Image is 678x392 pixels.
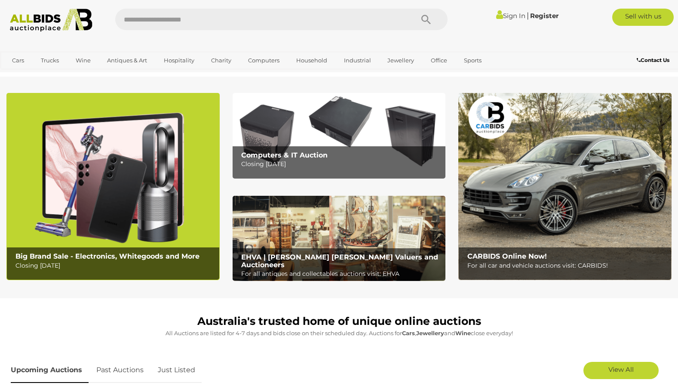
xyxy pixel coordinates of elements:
[467,260,667,271] p: For all car and vehicle auctions visit: CARBIDS!
[5,9,97,32] img: Allbids.com.au
[467,252,547,260] b: CARBIDS Online Now!
[206,53,237,68] a: Charity
[233,93,446,178] img: Computers & IT Auction
[416,330,444,336] strong: Jewellery
[11,358,89,383] a: Upcoming Auctions
[496,12,525,20] a: Sign In
[241,159,441,170] p: Closing [DATE]
[6,68,79,82] a: [GEOGRAPHIC_DATA]
[458,93,672,280] img: CARBIDS Online Now!
[338,53,377,68] a: Industrial
[15,260,215,271] p: Closing [DATE]
[35,53,64,68] a: Trucks
[458,93,672,280] a: CARBIDS Online Now! CARBIDS Online Now! For all car and vehicle auctions visit: CARBIDS!
[612,9,674,26] a: Sell with us
[583,362,659,379] a: View All
[242,53,285,68] a: Computers
[637,56,672,65] a: Contact Us
[530,12,558,20] a: Register
[382,53,420,68] a: Jewellery
[637,57,669,63] b: Contact Us
[241,151,328,159] b: Computers & IT Auction
[90,358,150,383] a: Past Auctions
[233,93,446,178] a: Computers & IT Auction Computers & IT Auction Closing [DATE]
[455,330,471,336] strong: Wine
[6,93,220,280] a: Big Brand Sale - Electronics, Whitegoods and More Big Brand Sale - Electronics, Whitegoods and Mo...
[233,196,446,281] img: EHVA | Evans Hastings Valuers and Auctioneers
[70,53,96,68] a: Wine
[6,53,30,68] a: Cars
[425,53,453,68] a: Office
[11,315,667,327] h1: Australia's trusted home of unique online auctions
[458,53,487,68] a: Sports
[405,9,448,30] button: Search
[15,252,199,260] b: Big Brand Sale - Electronics, Whitegoods and More
[402,330,415,336] strong: Cars
[241,253,438,269] b: EHVA | [PERSON_NAME] [PERSON_NAME] Valuers and Auctioneers
[241,269,441,279] p: For all antiques and collectables auctions visit: EHVA
[233,196,446,281] a: EHVA | Evans Hastings Valuers and Auctioneers EHVA | [PERSON_NAME] [PERSON_NAME] Valuers and Auct...
[151,358,202,383] a: Just Listed
[527,11,529,20] span: |
[608,365,634,373] span: View All
[101,53,153,68] a: Antiques & Art
[158,53,200,68] a: Hospitality
[11,328,667,338] p: All Auctions are listed for 4-7 days and bids close on their scheduled day. Auctions for , and cl...
[6,93,220,280] img: Big Brand Sale - Electronics, Whitegoods and More
[291,53,333,68] a: Household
